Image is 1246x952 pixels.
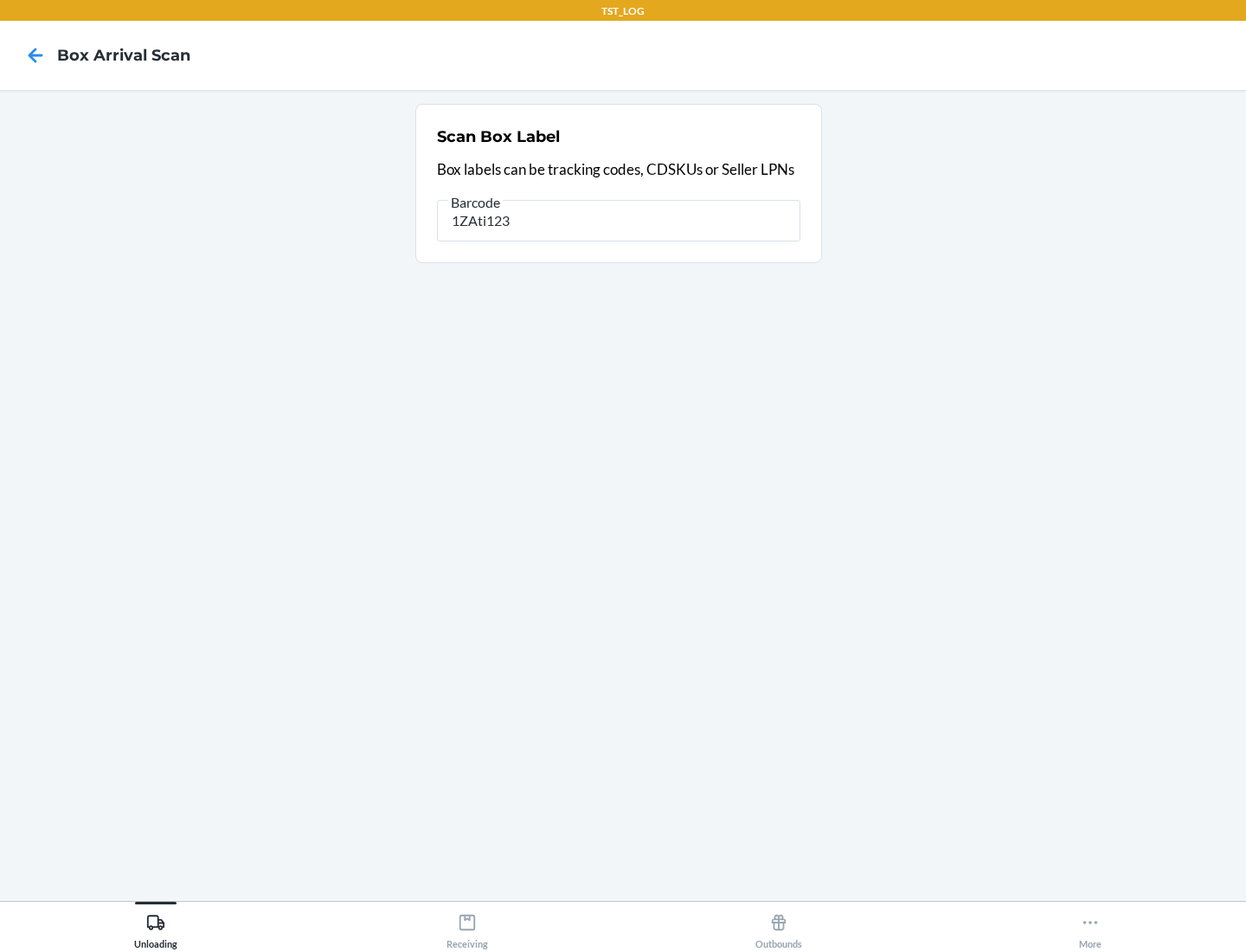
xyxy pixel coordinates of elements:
[437,200,800,241] input: Barcode
[601,3,645,19] p: TST_LOG
[1079,906,1101,949] div: More
[755,906,802,949] div: Outbounds
[446,906,488,949] div: Receiving
[134,906,177,949] div: Unloading
[934,902,1246,949] button: More
[437,125,560,148] h2: Scan Box Label
[623,902,934,949] button: Outbounds
[448,194,503,211] span: Barcode
[311,902,623,949] button: Receiving
[57,44,190,67] h4: Box Arrival Scan
[437,158,800,181] p: Box labels can be tracking codes, CDSKUs or Seller LPNs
